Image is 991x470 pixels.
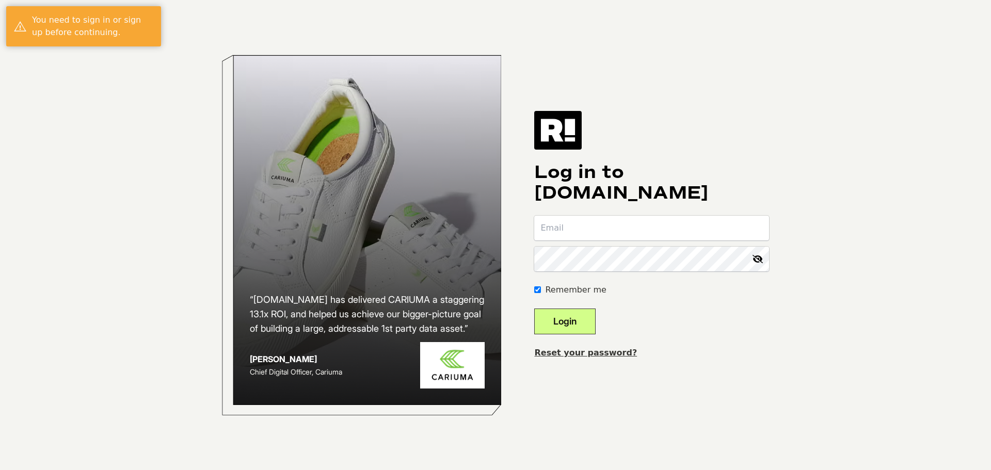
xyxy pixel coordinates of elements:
input: Email [534,216,769,240]
a: Reset your password? [534,348,637,358]
h1: Log in to [DOMAIN_NAME] [534,162,769,203]
img: Cariuma [420,342,485,389]
img: Retention.com [534,111,582,149]
strong: [PERSON_NAME] [250,354,317,364]
button: Login [534,309,596,334]
div: You need to sign in or sign up before continuing. [32,14,153,39]
h2: “[DOMAIN_NAME] has delivered CARIUMA a staggering 13.1x ROI, and helped us achieve our bigger-pic... [250,293,485,336]
label: Remember me [545,284,606,296]
span: Chief Digital Officer, Cariuma [250,367,342,376]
